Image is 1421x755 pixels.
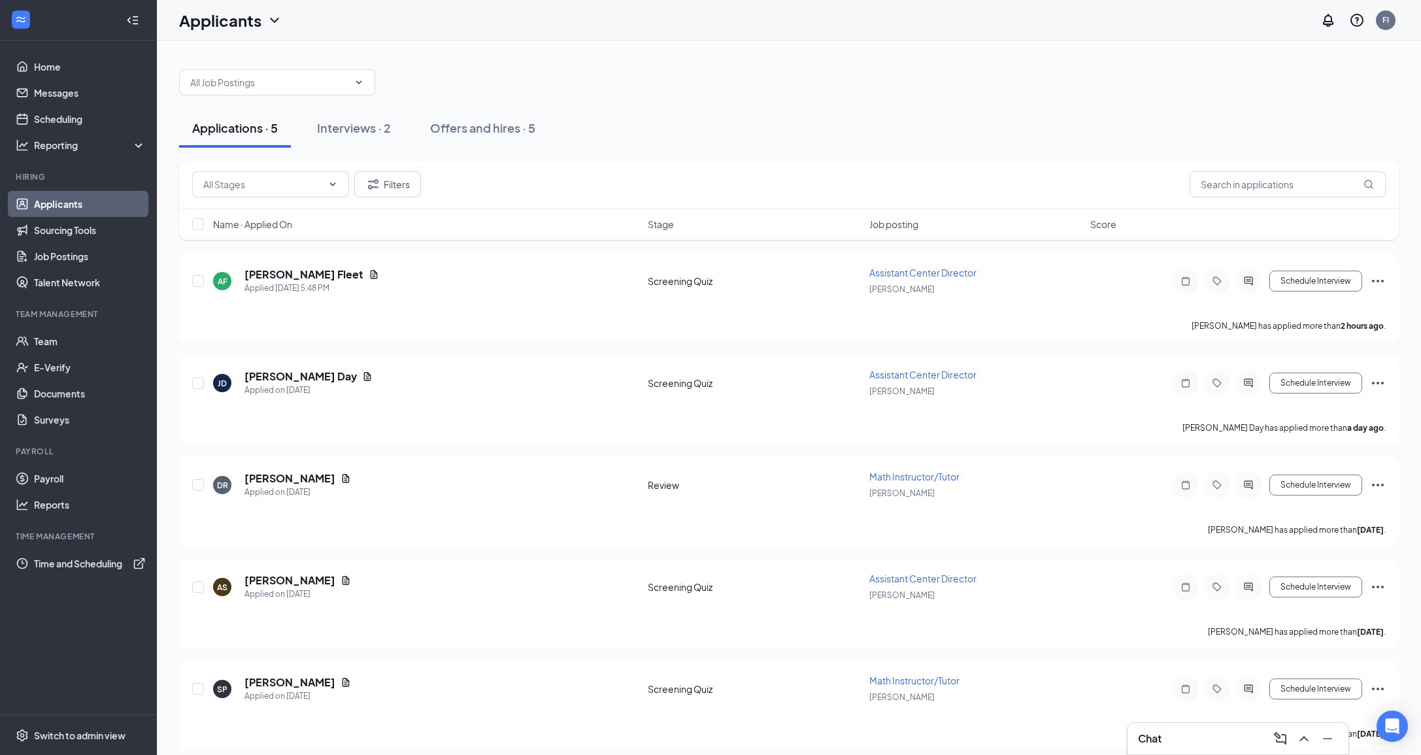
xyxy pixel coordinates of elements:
svg: MagnifyingGlass [1363,179,1374,190]
svg: Ellipses [1370,681,1386,697]
span: [PERSON_NAME] [869,692,935,702]
button: Schedule Interview [1269,373,1362,394]
div: Applied on [DATE] [244,690,351,703]
svg: ComposeMessage [1273,731,1288,747]
svg: Document [362,371,373,382]
svg: Note [1178,684,1194,694]
b: [DATE] [1357,525,1384,535]
svg: ChevronDown [354,77,364,88]
span: Assistant Center Director [869,573,977,584]
span: Assistant Center Director [869,369,977,380]
div: Payroll [16,446,143,457]
svg: Collapse [126,14,139,27]
a: Reports [34,492,146,518]
span: Score [1090,218,1116,231]
div: Screening Quiz [648,377,861,390]
a: Home [34,54,146,80]
div: Open Intercom Messenger [1377,711,1408,742]
div: Hiring [16,171,143,182]
span: [PERSON_NAME] [869,590,935,600]
a: Messages [34,80,146,106]
b: [DATE] [1357,627,1384,637]
span: Math Instructor/Tutor [869,675,960,686]
input: Search in applications [1190,171,1386,197]
div: Applied on [DATE] [244,384,373,397]
a: Documents [34,380,146,407]
a: Scheduling [34,106,146,132]
div: Offers and hires · 5 [430,120,535,136]
svg: Document [341,677,351,688]
svg: Notifications [1320,12,1336,28]
svg: Ellipses [1370,579,1386,595]
span: Math Instructor/Tutor [869,471,960,482]
button: Schedule Interview [1269,679,1362,699]
svg: ActiveChat [1241,276,1256,286]
h5: [PERSON_NAME] [244,573,335,588]
h5: [PERSON_NAME] [244,471,335,486]
div: Switch to admin view [34,729,125,742]
div: Screening Quiz [648,682,861,696]
span: [PERSON_NAME] [869,284,935,294]
svg: Ellipses [1370,273,1386,289]
p: [PERSON_NAME] has applied more than . [1192,320,1386,331]
div: Screening Quiz [648,275,861,288]
div: SP [217,684,227,695]
b: 2 hours ago [1341,321,1384,331]
a: Payroll [34,465,146,492]
p: [PERSON_NAME] Day has applied more than . [1182,422,1386,433]
svg: WorkstreamLogo [14,13,27,26]
h5: [PERSON_NAME] Day [244,369,357,384]
span: Name · Applied On [213,218,292,231]
p: [PERSON_NAME] has applied more than . [1208,524,1386,535]
svg: ChevronDown [327,179,338,190]
button: Schedule Interview [1269,271,1362,292]
div: Applied on [DATE] [244,588,351,601]
span: Job posting [869,218,918,231]
svg: Document [341,575,351,586]
svg: Minimize [1320,731,1335,747]
h5: [PERSON_NAME] [244,675,335,690]
svg: Note [1178,582,1194,592]
h5: [PERSON_NAME] Fleet [244,267,363,282]
a: Job Postings [34,243,146,269]
svg: ActiveChat [1241,684,1256,694]
a: Talent Network [34,269,146,295]
span: [PERSON_NAME] [869,488,935,498]
svg: Filter [365,176,381,192]
svg: Tag [1209,684,1225,694]
div: AF [218,276,227,287]
svg: ActiveChat [1241,480,1256,490]
svg: Ellipses [1370,375,1386,391]
span: Assistant Center Director [869,267,977,278]
svg: Note [1178,480,1194,490]
div: AS [217,582,227,593]
svg: ActiveChat [1241,378,1256,388]
button: ChevronUp [1294,728,1314,749]
div: Applied [DATE] 5:48 PM [244,282,379,295]
div: JD [218,378,227,389]
input: All Job Postings [190,75,348,90]
span: [PERSON_NAME] [869,386,935,396]
svg: ActiveChat [1241,582,1256,592]
button: ComposeMessage [1270,728,1291,749]
svg: ChevronDown [267,12,282,28]
span: Stage [648,218,674,231]
svg: Note [1178,276,1194,286]
svg: Document [341,473,351,484]
a: Applicants [34,191,146,217]
button: Filter Filters [354,171,421,197]
a: Time and SchedulingExternalLink [34,550,146,577]
svg: Tag [1209,480,1225,490]
input: All Stages [203,177,322,192]
a: Team [34,328,146,354]
h1: Applicants [179,9,261,31]
svg: Note [1178,378,1194,388]
svg: Analysis [16,139,29,152]
svg: Settings [16,729,29,742]
svg: QuestionInfo [1349,12,1365,28]
div: Screening Quiz [648,580,861,594]
a: Sourcing Tools [34,217,146,243]
div: Applied on [DATE] [244,486,351,499]
b: a day ago [1347,423,1384,433]
svg: Ellipses [1370,477,1386,493]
